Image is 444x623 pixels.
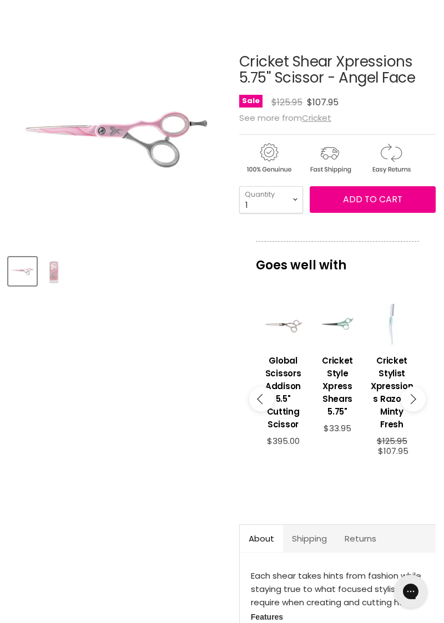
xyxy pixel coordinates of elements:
img: returns.gif [361,141,420,175]
span: Add to cart [343,193,402,206]
select: Quantity [239,186,303,213]
span: $125.95 [271,96,302,109]
div: Cricket Shear Xpressions 5.75 [8,26,229,246]
img: shipping.gif [300,141,359,175]
span: Sale [239,95,263,108]
span: $125.95 [377,435,407,447]
span: $107.95 [307,96,339,109]
span: See more from [239,112,331,124]
button: Add to cart [310,186,436,213]
p: Goes well with [256,241,419,278]
h3: Global Scissors Addison 5.5" Cutting Scissor [261,354,305,431]
a: View product:Cricket Stylist Xpressions Razor - Minty Fresh [370,346,413,436]
span: $107.95 [378,445,408,457]
a: View product:Cricket Style Xpress Shears 5.75 [316,346,359,423]
img: Cricket Shear Xpressions 5.75" Scissor - Angel Face [41,258,67,284]
h1: Cricket Shear Xpressions 5.75" Scissor - Angel Face [239,54,436,86]
iframe: Gorgias live chat messenger [389,571,433,612]
button: Cricket Shear Xpressions 5.75" Scissor - Angel Face [8,257,37,285]
span: $395.00 [267,435,300,447]
b: Features [251,612,283,621]
img: genuine.gif [239,141,298,175]
a: Cricket [302,112,331,124]
div: Product thumbnails [7,254,230,285]
a: Returns [336,525,385,552]
p: Each shear takes hints from fashion while staying true to what focused stylists require when crea... [251,569,425,610]
button: Cricket Shear Xpressions 5.75" Scissor - Angel Face [40,257,68,285]
a: View product:Global Scissors Addison 5.5 [261,346,305,436]
span: $33.95 [324,422,351,434]
img: Cricket Shear Xpressions 5.75" Scissor - Angel Face [9,258,36,284]
h3: Cricket Stylist Xpressions Razor - Minty Fresh [370,354,413,431]
a: Shipping [283,525,336,552]
h3: Cricket Style Xpress Shears 5.75" [316,354,359,418]
a: About [240,525,283,552]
